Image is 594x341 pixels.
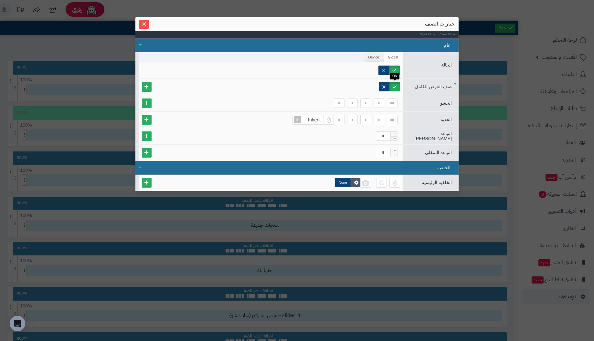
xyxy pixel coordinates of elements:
span: الحالة [441,62,452,67]
div: Open Intercom Messenger [10,316,25,331]
a: Open All [419,31,439,38]
div: عام [135,38,459,52]
button: Close [139,20,149,29]
span: Decrease Value [391,153,397,157]
div: الخلفية [135,161,459,175]
div: خيارات الصف [139,20,455,27]
label: None [335,178,351,187]
li: Device [365,52,385,62]
span: التباعد السفلي [425,150,452,155]
span: Increase Value [391,132,397,136]
span: Increase Value [391,148,397,153]
span: Decrease Value [391,136,397,141]
a: Close All [439,31,459,38]
span: صف العرض الكامل [415,84,452,89]
span: التباعد [PERSON_NAME] [415,131,452,141]
span: Inherit [308,117,321,122]
span: الحدود [440,117,452,122]
span: الحشو [440,100,452,106]
div: ON [390,73,399,79]
li: Global [384,52,403,62]
span: الخلفية الرئيسية [422,180,452,185]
